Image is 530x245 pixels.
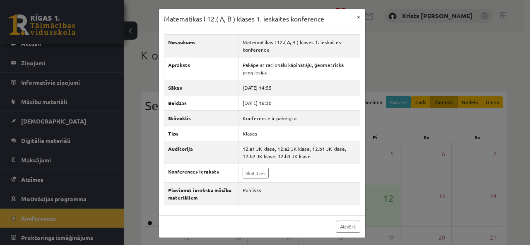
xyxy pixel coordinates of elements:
td: 12.a1 JK klase, 12.a2 JK klase, 12.b1 JK klase, 12.b2 JK klase, 12.b3 JK klase [239,141,360,164]
th: Apraksts [164,57,239,80]
td: Klases [239,126,360,141]
th: Beidzas [164,95,239,110]
td: Konference ir pabeigta [239,110,360,126]
th: Nosaukums [164,34,239,57]
td: Pakāpe ar racionālu kāpinātāju, ģeometriskā progresija. [239,57,360,80]
th: Sākas [164,80,239,95]
th: Konferences ieraksts [164,164,239,182]
th: Pievienot ierakstu mācību materiāliem [164,182,239,205]
td: [DATE] 14:55 [239,80,360,95]
button: × [352,9,365,25]
td: [DATE] 16:30 [239,95,360,110]
a: Aizvērt [336,221,360,233]
h3: Matemātikas I 12.( A, B ) klases 1. ieskaites konference [164,14,324,24]
th: Stāvoklis [164,110,239,126]
th: Tips [164,126,239,141]
td: Publisks [239,182,360,205]
td: Matemātikas I 12.( A, B ) klases 1. ieskaites konference [239,34,360,57]
a: Skatīties [243,168,269,178]
th: Auditorija [164,141,239,164]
